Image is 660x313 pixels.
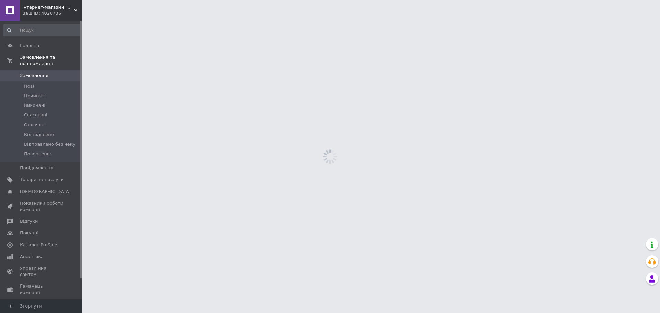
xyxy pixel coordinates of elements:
span: Інтернет-магазин "SP Shop" (комплектуючі та аксесуари для телефонів) [22,4,74,10]
span: Нові [24,83,34,89]
span: Каталог ProSale [20,242,57,248]
span: [DEMOGRAPHIC_DATA] [20,189,71,195]
span: Оплачені [24,122,46,128]
span: Гаманець компанії [20,283,64,295]
span: Відправлено [24,132,54,138]
span: Головна [20,43,39,49]
span: Замовлення та повідомлення [20,54,82,67]
span: Прийняті [24,93,45,99]
span: Аналітика [20,254,44,260]
span: Повідомлення [20,165,53,171]
span: Повернення [24,151,53,157]
div: Ваш ID: 4028736 [22,10,82,16]
span: Управління сайтом [20,265,64,278]
span: Відгуки [20,218,38,224]
span: Покупці [20,230,38,236]
span: Виконані [24,102,45,109]
span: Товари та послуги [20,177,64,183]
input: Пошук [3,24,81,36]
span: Скасовані [24,112,47,118]
span: Замовлення [20,72,48,79]
span: Показники роботи компанії [20,200,64,213]
span: Відправлено без чеку [24,141,75,147]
